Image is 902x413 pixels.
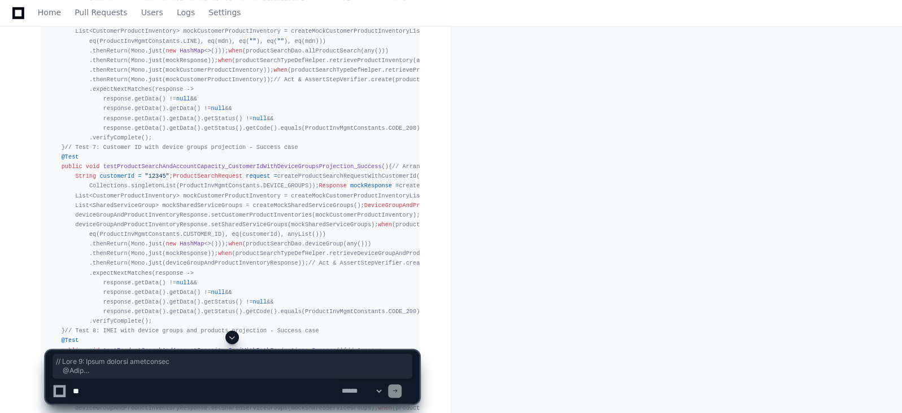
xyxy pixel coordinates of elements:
span: () [381,163,388,170]
span: HashMap [180,47,204,54]
span: "" [249,38,256,45]
span: "" [277,38,284,45]
span: String [75,173,96,179]
span: request [246,173,270,179]
span: null [211,105,225,112]
span: // Arrange [392,163,427,170]
span: testProductSearchAndAccountCapacity_CustomerIdWithDeviceGroupsProjection_Success [103,163,382,170]
span: // Act & Assert [273,76,325,83]
span: public [62,163,82,170]
span: null [211,289,225,296]
span: null [252,115,267,122]
span: HashMap [180,240,204,247]
span: when [273,67,287,73]
span: null [176,95,190,102]
span: = [138,173,141,179]
span: new [165,240,176,247]
span: when [228,47,242,54]
span: // Test 8: IMEI with device groups and products projection - Success case [65,327,319,334]
span: new [165,47,176,54]
span: = [274,173,277,179]
span: ProductSearchRequest [173,173,242,179]
span: = [395,182,399,189]
span: // Act & Assert [308,260,360,266]
span: when [378,221,392,228]
span: when [218,250,232,257]
span: Users [141,9,163,16]
span: @Test [62,153,79,160]
span: DeviceGroupAndProductInventoryResponse [364,202,496,209]
span: void [86,163,100,170]
span: null [252,298,267,305]
span: "12345" [145,173,169,179]
span: Response [319,182,347,189]
span: Logs [177,9,195,16]
span: customerId [99,173,134,179]
span: when [228,240,242,247]
span: Settings [208,9,241,16]
span: Home [38,9,61,16]
span: when [218,57,232,64]
span: Pull Requests [75,9,127,16]
span: null [176,279,190,286]
span: mockResponse [350,182,392,189]
span: // Test 7: Customer ID with device groups projection - Success case [65,144,298,151]
span: // Lore 9: Ipsum dolorsi ametconsec @Adip elitse doei tempOrincidIduntuTlaBoreetdOloremag_AliquAe... [56,357,409,375]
